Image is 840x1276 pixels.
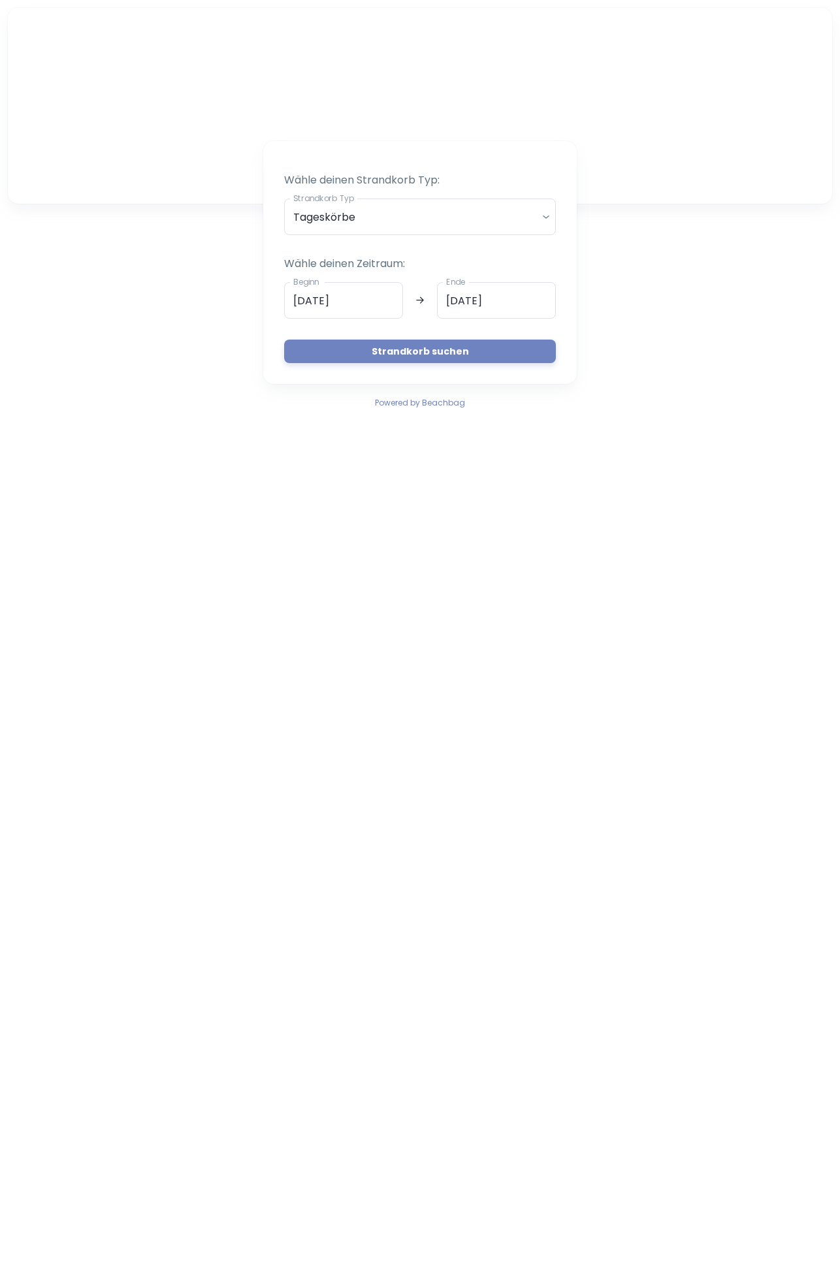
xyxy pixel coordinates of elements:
[284,199,556,235] div: Tageskörbe
[284,256,556,272] p: Wähle deinen Zeitraum:
[375,394,465,410] a: Powered by Beachbag
[293,276,319,287] label: Beginn
[375,397,465,408] span: Powered by Beachbag
[446,276,465,287] label: Ende
[284,172,556,188] p: Wähle deinen Strandkorb Typ:
[284,340,556,363] button: Strandkorb suchen
[293,193,354,204] label: Strandkorb Typ
[437,282,556,319] input: dd.mm.yyyy
[284,282,403,319] input: dd.mm.yyyy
